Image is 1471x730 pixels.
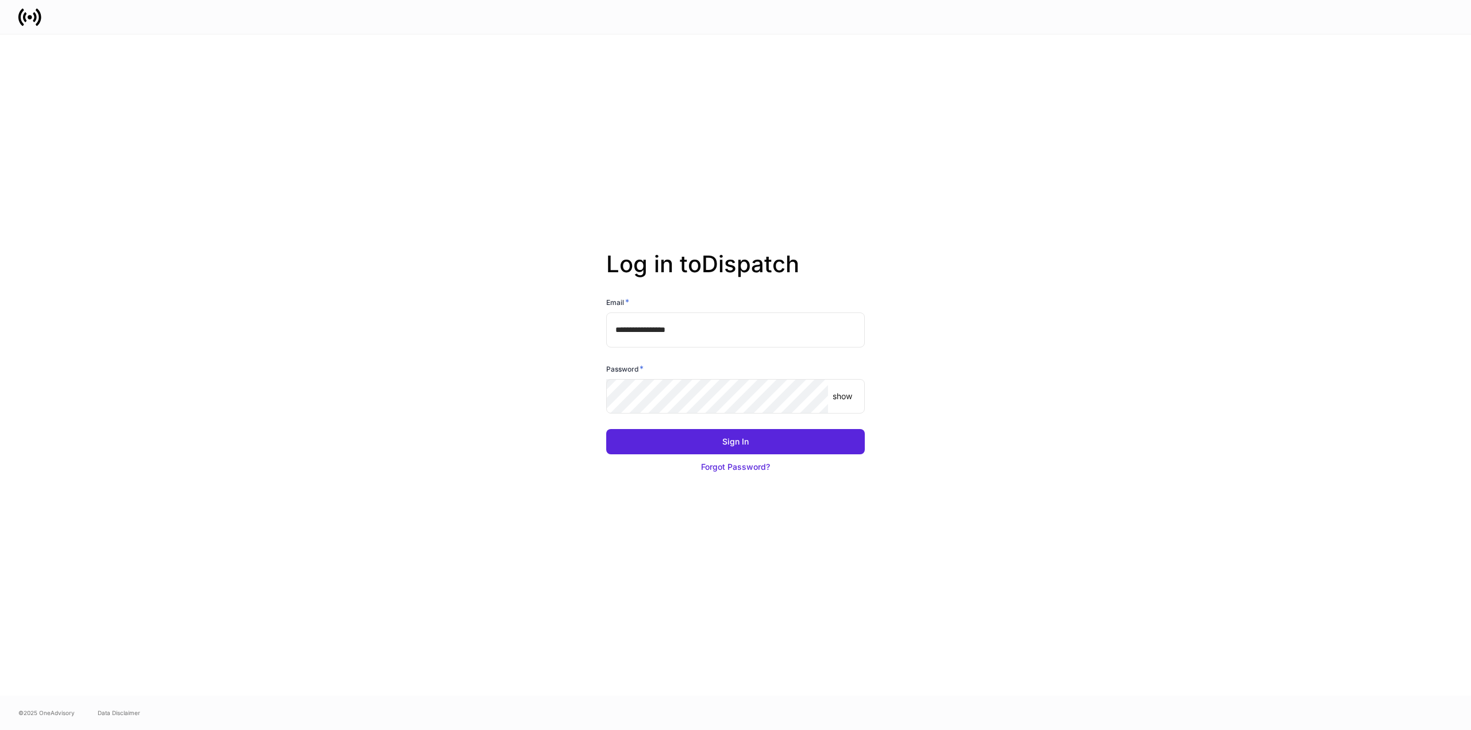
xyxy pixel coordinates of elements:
[18,708,75,717] span: © 2025 OneAdvisory
[98,708,140,717] a: Data Disclaimer
[833,391,852,402] p: show
[606,296,629,308] h6: Email
[606,429,865,454] button: Sign In
[606,454,865,480] button: Forgot Password?
[606,363,644,374] h6: Password
[606,250,865,296] h2: Log in to Dispatch
[701,461,770,473] div: Forgot Password?
[722,436,749,447] div: Sign In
